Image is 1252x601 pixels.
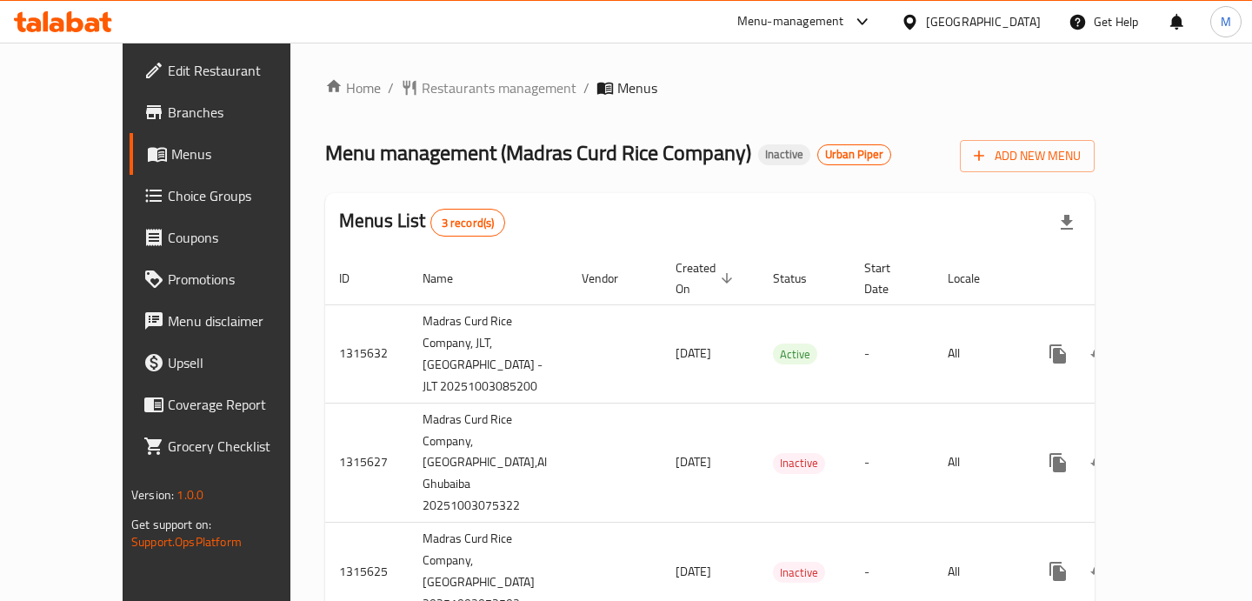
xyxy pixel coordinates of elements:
li: / [388,77,394,98]
span: Coupons [168,227,317,248]
span: Active [773,344,817,364]
td: Madras Curd Rice Company, [GEOGRAPHIC_DATA],Al Ghubaiba 20251003075322 [409,403,568,523]
button: Change Status [1079,442,1121,484]
span: Start Date [864,257,913,299]
span: Menu disclaimer [168,311,317,331]
button: Change Status [1079,551,1121,592]
td: - [850,304,934,403]
a: Coverage Report [130,384,331,425]
span: Inactive [773,453,825,473]
span: 3 record(s) [431,215,505,231]
button: more [1037,551,1079,592]
button: more [1037,442,1079,484]
span: Menus [617,77,657,98]
span: M [1221,12,1231,31]
span: [DATE] [676,451,711,473]
span: Vendor [582,268,641,289]
a: Support.OpsPlatform [131,531,242,553]
div: Menu-management [737,11,844,32]
div: [GEOGRAPHIC_DATA] [926,12,1041,31]
td: 1315632 [325,304,409,403]
span: Edit Restaurant [168,60,317,81]
span: Add New Menu [974,145,1081,167]
a: Edit Restaurant [130,50,331,91]
a: Promotions [130,258,331,300]
div: Inactive [758,144,810,165]
nav: breadcrumb [325,77,1095,98]
td: Madras Curd Rice Company, JLT,[GEOGRAPHIC_DATA] - JLT 20251003085200 [409,304,568,403]
div: Total records count [430,209,506,237]
a: Home [325,77,381,98]
span: Created On [676,257,738,299]
span: Choice Groups [168,185,317,206]
span: Inactive [773,563,825,583]
td: All [934,403,1023,523]
span: Version: [131,484,174,506]
span: Name [423,268,476,289]
a: Upsell [130,342,331,384]
a: Menus [130,133,331,175]
span: Inactive [758,147,810,162]
span: Restaurants management [422,77,576,98]
div: Inactive [773,453,825,474]
a: Menu disclaimer [130,300,331,342]
span: Branches [168,102,317,123]
h2: Menus List [339,208,505,237]
td: - [850,403,934,523]
span: Menu management ( Madras Curd Rice Company ) [325,133,751,172]
span: [DATE] [676,560,711,583]
span: Coverage Report [168,394,317,415]
button: more [1037,333,1079,375]
div: Inactive [773,562,825,583]
span: Locale [948,268,1002,289]
a: Branches [130,91,331,133]
span: Urban Piper [818,147,890,162]
button: Add New Menu [960,140,1095,172]
span: Grocery Checklist [168,436,317,457]
span: Get support on: [131,513,211,536]
th: Actions [1023,252,1218,305]
a: Coupons [130,217,331,258]
a: Restaurants management [401,77,576,98]
span: 1.0.0 [176,484,203,506]
a: Grocery Checklist [130,425,331,467]
span: Status [773,268,829,289]
td: 1315627 [325,403,409,523]
a: Choice Groups [130,175,331,217]
span: [DATE] [676,342,711,364]
span: Menus [171,144,317,164]
button: Change Status [1079,333,1121,375]
span: Promotions [168,269,317,290]
td: All [934,304,1023,403]
span: ID [339,268,372,289]
div: Export file [1046,202,1088,244]
li: / [583,77,589,98]
span: Upsell [168,352,317,373]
